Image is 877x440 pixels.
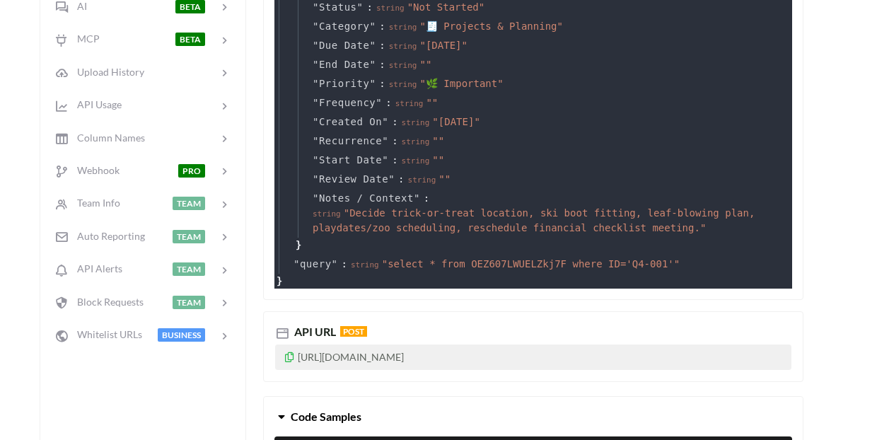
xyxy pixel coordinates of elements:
[69,66,144,78] span: Upload History
[69,296,144,308] span: Block Requests
[398,172,404,187] span: :
[319,19,369,34] span: Category
[389,80,417,89] span: string
[69,164,120,176] span: Webhook
[158,328,205,342] span: BUSINESS
[420,21,563,32] span: " 🧾 Projects & Planning "
[69,33,100,45] span: MCP
[319,57,369,72] span: End Date
[382,135,388,146] span: "
[376,4,405,13] span: string
[173,262,205,276] span: TEAM
[313,154,319,166] span: "
[420,78,504,89] span: " 🌿 Important "
[420,59,432,70] span: " "
[392,134,397,149] span: :
[178,164,205,178] span: PRO
[274,274,282,289] span: }
[173,197,205,210] span: TEAM
[414,192,420,204] span: "
[69,98,122,110] span: API Usage
[332,258,338,270] span: "
[369,78,376,89] span: "
[369,21,376,32] span: "
[389,61,417,70] span: string
[300,257,332,272] span: query
[432,135,444,146] span: " "
[264,397,803,436] button: Code Samples
[389,23,417,32] span: string
[369,59,376,70] span: "
[382,116,388,127] span: "
[175,33,205,46] span: BETA
[319,115,382,129] span: Created On
[342,257,347,272] span: :
[379,19,385,34] span: :
[424,191,429,206] span: :
[357,1,364,13] span: "
[340,326,367,337] span: POST
[313,135,319,146] span: "
[319,172,388,187] span: Review Date
[313,59,319,70] span: "
[382,154,388,166] span: "
[408,175,436,185] span: string
[402,137,430,146] span: string
[438,173,451,185] span: " "
[426,97,438,108] span: " "
[395,99,424,108] span: string
[294,258,300,270] span: "
[385,95,391,110] span: :
[313,97,319,108] span: "
[291,325,336,338] span: API URL
[319,38,369,53] span: Due Date
[313,1,319,13] span: "
[407,1,485,13] span: " Not Started "
[376,97,382,108] span: "
[432,116,480,127] span: " [DATE] "
[319,76,369,91] span: Priority
[420,40,467,51] span: " [DATE] "
[291,410,361,423] span: Code Samples
[173,296,205,309] span: TEAM
[379,38,385,53] span: :
[313,40,319,51] span: "
[313,192,319,204] span: "
[294,238,301,253] span: }
[69,132,145,144] span: Column Names
[389,42,417,51] span: string
[69,197,120,209] span: Team Info
[69,230,145,242] span: Auto Reporting
[313,209,341,219] span: string
[313,173,319,185] span: "
[402,156,430,166] span: string
[313,78,319,89] span: "
[173,230,205,243] span: TEAM
[392,115,397,129] span: :
[382,258,680,270] span: " select * from OEZ607LWUELZkj7F where ID='Q4-001' "
[319,153,382,168] span: Start Date
[313,116,319,127] span: "
[369,40,376,51] span: "
[319,134,382,149] span: Recurrence
[432,154,444,166] span: " "
[313,207,755,233] span: " Decide trick-or-treat location, ski boot fitting, leaf-blowing plan, playdates/zoo scheduling, ...
[402,118,430,127] span: string
[379,76,385,91] span: :
[313,21,319,32] span: "
[319,191,414,206] span: Notes / Context
[69,328,142,340] span: Whitelist URLs
[388,173,395,185] span: "
[69,262,122,274] span: API Alerts
[392,153,397,168] span: :
[319,95,376,110] span: Frequency
[379,57,385,72] span: :
[275,345,791,370] p: [URL][DOMAIN_NAME]
[351,260,379,270] span: string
